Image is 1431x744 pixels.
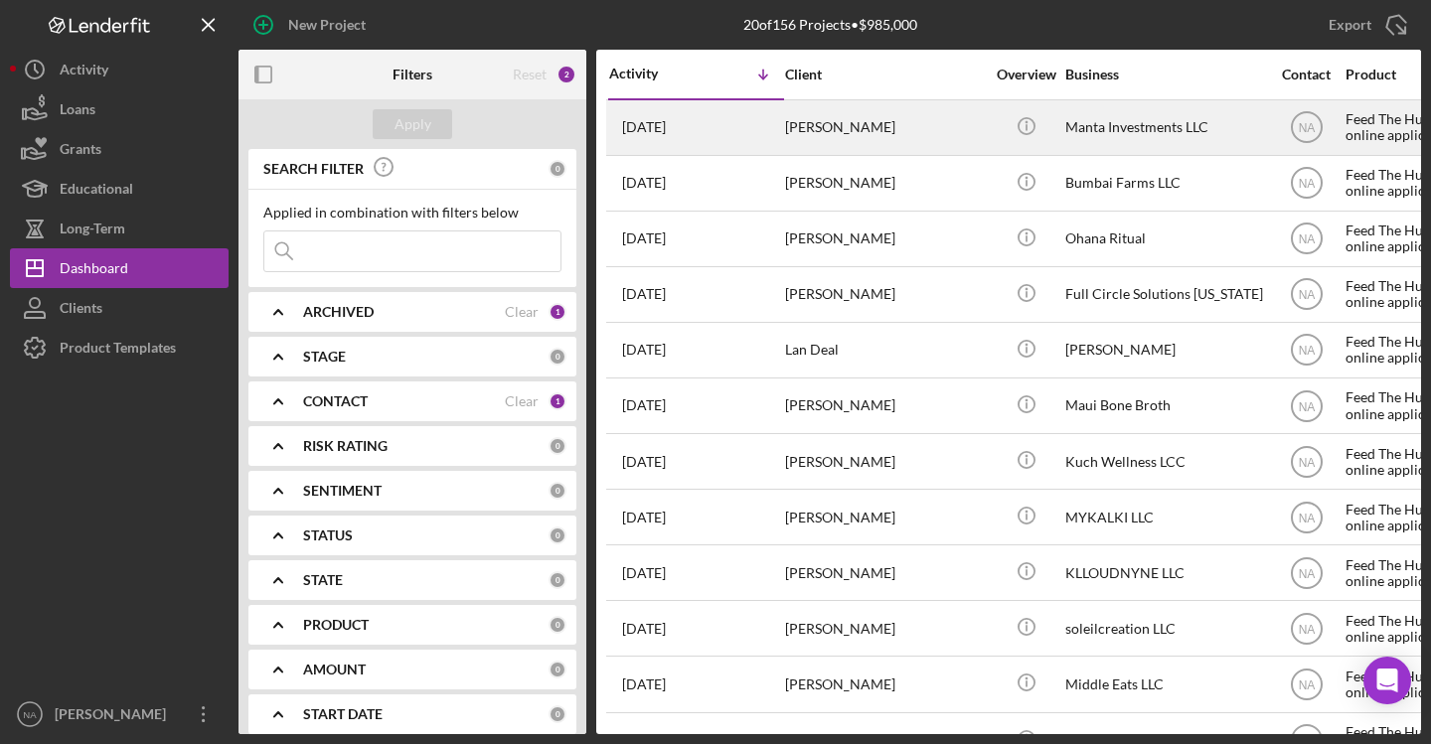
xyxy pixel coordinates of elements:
[1065,268,1264,321] div: Full Circle Solutions [US_STATE]
[622,230,666,246] time: 2025-06-12 21:51
[1298,511,1315,524] text: NA
[785,324,984,376] div: Lan Deal
[1065,491,1264,543] div: MYKALKI LLC
[263,205,561,221] div: Applied in combination with filters below
[1065,602,1264,655] div: soleilcreation LLC
[1298,566,1315,580] text: NA
[549,437,566,455] div: 0
[303,662,366,677] b: AMOUNT
[50,694,179,739] div: [PERSON_NAME]
[1065,67,1264,82] div: Business
[1298,288,1315,302] text: NA
[556,65,576,84] div: 2
[785,546,984,599] div: [PERSON_NAME]
[622,565,666,581] time: 2025-02-12 22:53
[743,17,917,33] div: 20 of 156 Projects • $985,000
[10,50,229,89] button: Activity
[263,161,364,177] b: SEARCH FILTER
[10,694,229,734] button: NA[PERSON_NAME]
[60,89,95,134] div: Loans
[303,617,369,633] b: PRODUCT
[10,129,229,169] button: Grants
[505,304,539,320] div: Clear
[622,342,666,358] time: 2025-04-22 00:01
[622,119,666,135] time: 2025-07-28 11:22
[622,510,666,525] time: 2025-03-16 00:07
[303,572,343,588] b: STATE
[609,66,697,81] div: Activity
[785,435,984,488] div: [PERSON_NAME]
[10,248,229,288] button: Dashboard
[1309,5,1421,45] button: Export
[1298,455,1315,469] text: NA
[288,5,366,45] div: New Project
[1065,157,1264,210] div: Bumbai Farms LLC
[622,175,666,191] time: 2025-07-14 23:12
[238,5,386,45] button: New Project
[1065,324,1264,376] div: [PERSON_NAME]
[1065,546,1264,599] div: KLLOUDNYNE LLC
[1298,344,1315,358] text: NA
[1065,101,1264,154] div: Manta Investments LLC
[10,169,229,209] button: Educational
[1065,379,1264,432] div: Maui Bone Broth
[395,109,431,139] div: Apply
[622,454,666,470] time: 2025-04-15 19:42
[785,67,984,82] div: Client
[549,616,566,634] div: 0
[785,658,984,710] div: [PERSON_NAME]
[10,209,229,248] button: Long-Term
[60,248,128,293] div: Dashboard
[10,89,229,129] button: Loans
[785,157,984,210] div: [PERSON_NAME]
[622,676,666,692] time: 2025-01-20 02:30
[622,397,666,413] time: 2025-04-17 22:23
[60,169,133,214] div: Educational
[303,706,383,722] b: START DATE
[785,213,984,265] div: [PERSON_NAME]
[1298,399,1315,413] text: NA
[303,393,368,409] b: CONTACT
[549,392,566,410] div: 1
[60,288,102,333] div: Clients
[549,303,566,321] div: 1
[303,438,388,454] b: RISK RATING
[1329,5,1371,45] div: Export
[373,109,452,139] button: Apply
[785,379,984,432] div: [PERSON_NAME]
[549,482,566,500] div: 0
[60,129,101,174] div: Grants
[10,288,229,328] button: Clients
[23,709,37,720] text: NA
[303,483,382,499] b: SENTIMENT
[549,705,566,723] div: 0
[10,328,229,368] button: Product Templates
[60,328,176,372] div: Product Templates
[1065,658,1264,710] div: Middle Eats LLC
[1298,177,1315,191] text: NA
[1065,435,1264,488] div: Kuch Wellness LCC
[989,67,1063,82] div: Overview
[785,268,984,321] div: [PERSON_NAME]
[1298,678,1315,692] text: NA
[1269,67,1344,82] div: Contact
[60,50,108,94] div: Activity
[549,661,566,678] div: 0
[1065,213,1264,265] div: Ohana Ritual
[303,527,353,543] b: STATUS
[1298,232,1315,246] text: NA
[785,101,984,154] div: [PERSON_NAME]
[513,67,547,82] div: Reset
[1363,657,1411,704] div: Open Intercom Messenger
[549,526,566,544] div: 0
[303,304,374,320] b: ARCHIVED
[622,621,666,637] time: 2025-02-06 17:11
